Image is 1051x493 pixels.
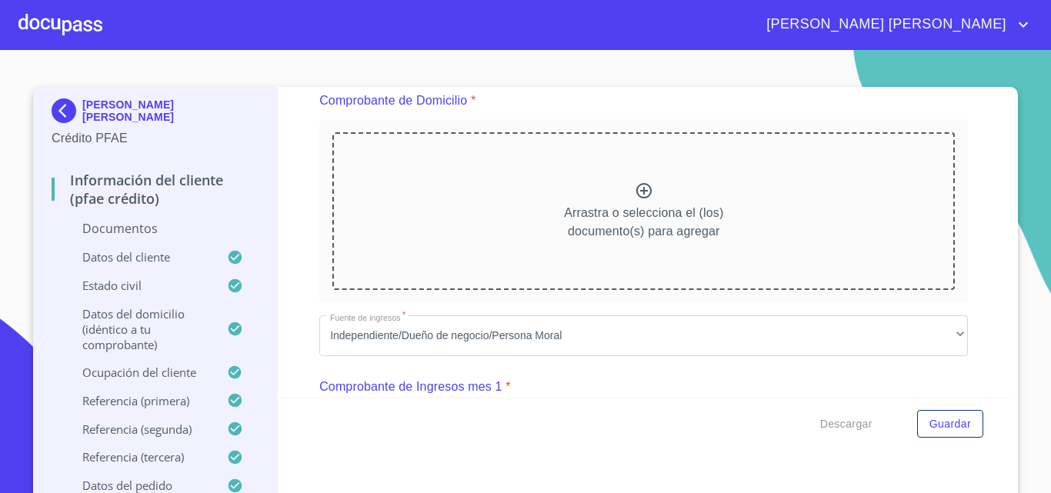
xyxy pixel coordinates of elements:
p: Datos del domicilio (idéntico a tu comprobante) [52,306,227,352]
p: Referencia (tercera) [52,449,227,465]
p: Datos del pedido [52,478,227,493]
p: Referencia (primera) [52,393,227,408]
p: Crédito PFAE [52,129,259,148]
span: [PERSON_NAME] [PERSON_NAME] [755,12,1014,37]
button: account of current user [755,12,1033,37]
button: Guardar [917,410,983,438]
div: Independiente/Dueño de negocio/Persona Moral [319,315,968,357]
p: [PERSON_NAME] [PERSON_NAME] [82,98,259,123]
div: [PERSON_NAME] [PERSON_NAME] [52,98,259,129]
button: Descargar [814,410,879,438]
p: Referencia (segunda) [52,421,227,437]
p: Ocupación del Cliente [52,365,227,380]
p: Comprobante de Domicilio [319,92,467,110]
p: Arrastra o selecciona el (los) documento(s) para agregar [564,204,723,241]
p: Comprobante de Ingresos mes 1 [319,378,502,396]
p: Documentos [52,220,259,237]
img: Docupass spot blue [52,98,82,123]
p: Información del cliente (PFAE crédito) [52,171,259,208]
span: Descargar [820,415,872,434]
p: Datos del cliente [52,249,227,265]
p: Estado Civil [52,278,227,293]
span: Guardar [929,415,971,434]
